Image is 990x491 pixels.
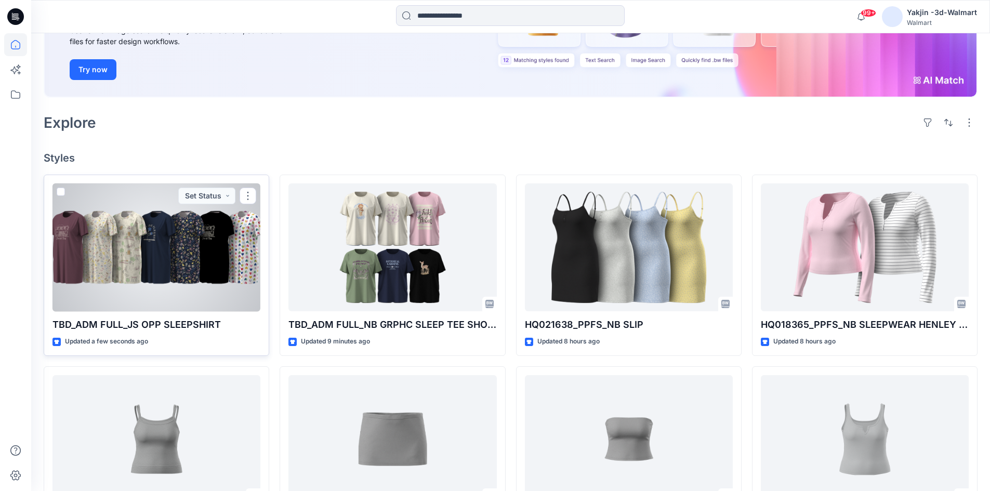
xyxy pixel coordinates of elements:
p: TBD_ADM FULL_NB GRPHC SLEEP TEE SHORT [288,317,496,332]
span: 99+ [861,9,876,17]
p: TBD_ADM FULL_JS OPP SLEEPSHIRT [52,317,260,332]
div: Yakjin -3d-Walmart [907,6,977,19]
p: HQ018365_PPFS_NB SLEEPWEAR HENLEY TOP [761,317,969,332]
p: Updated 8 hours ago [773,336,836,347]
p: Updated 9 minutes ago [301,336,370,347]
p: Updated a few seconds ago [65,336,148,347]
p: HQ021638_PPFS_NB SLIP [525,317,733,332]
p: Updated 8 hours ago [537,336,600,347]
h2: Explore [44,114,96,131]
div: Use text or image search to quickly locate relevant, editable .bw files for faster design workflows. [70,25,303,47]
a: HQ018365_PPFS_NB SLEEPWEAR HENLEY TOP [761,183,969,312]
img: avatar [882,6,903,27]
a: HQ021638_PPFS_NB SLIP [525,183,733,312]
div: Walmart [907,19,977,26]
a: TBD_ADM FULL_NB GRPHC SLEEP TEE SHORT [288,183,496,312]
a: TBD_ADM FULL_JS OPP SLEEPSHIRT [52,183,260,312]
button: Try now [70,59,116,80]
h4: Styles [44,152,978,164]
